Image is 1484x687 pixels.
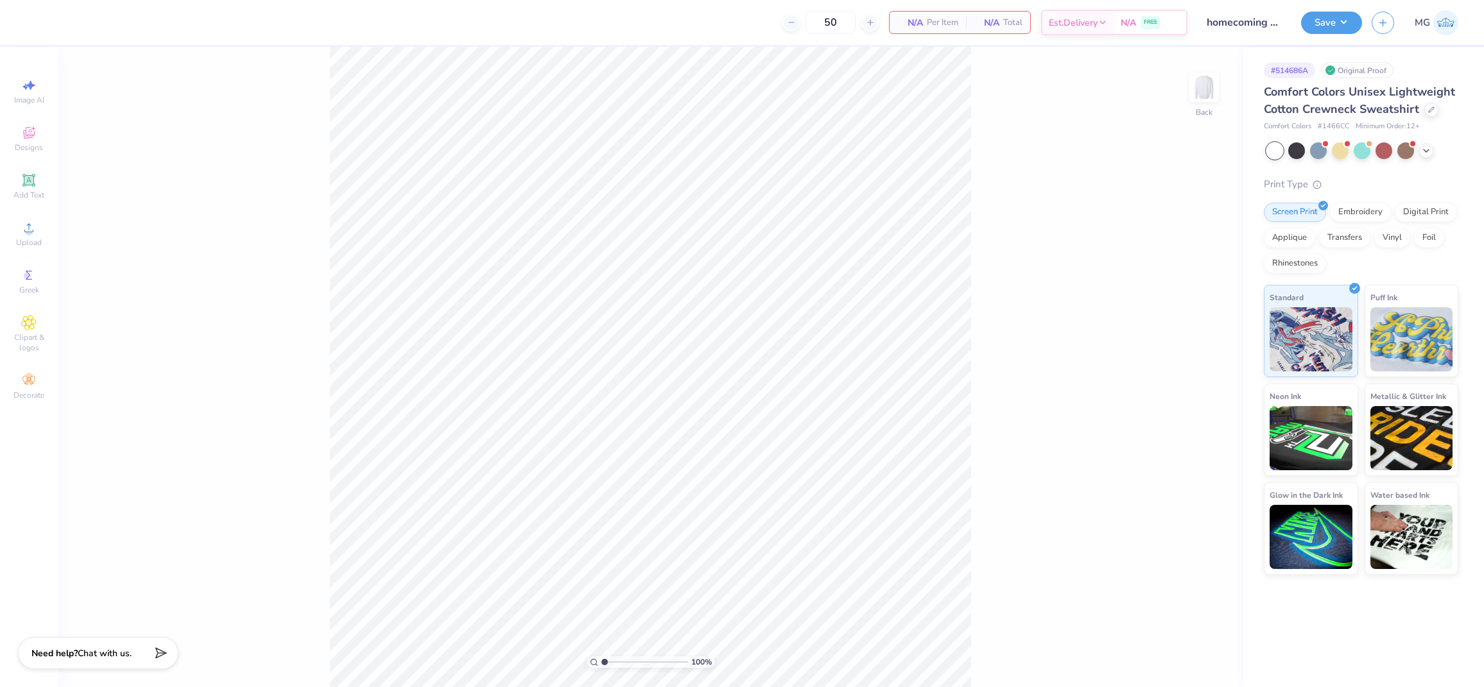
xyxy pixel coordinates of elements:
[1318,121,1349,132] span: # 1466CC
[1319,228,1370,248] div: Transfers
[1370,389,1446,403] span: Metallic & Glitter Ink
[1270,389,1301,403] span: Neon Ink
[1121,16,1136,30] span: N/A
[16,237,42,248] span: Upload
[1322,62,1393,78] div: Original Proof
[1415,10,1458,35] a: MG
[1264,254,1326,273] div: Rhinestones
[927,16,958,30] span: Per Item
[1374,228,1410,248] div: Vinyl
[15,142,43,153] span: Designs
[1191,74,1217,100] img: Back
[691,656,712,668] span: 100 %
[1395,203,1457,222] div: Digital Print
[1270,291,1304,304] span: Standard
[1270,505,1352,569] img: Glow in the Dark Ink
[1414,228,1444,248] div: Foil
[897,16,923,30] span: N/A
[806,11,856,34] input: – –
[1144,18,1157,27] span: FREE
[78,647,132,659] span: Chat with us.
[1370,307,1453,371] img: Puff Ink
[14,95,44,105] span: Image AI
[1270,488,1343,502] span: Glow in the Dark Ink
[1301,12,1362,34] button: Save
[1196,106,1212,118] div: Back
[1356,121,1420,132] span: Minimum Order: 12 +
[1370,291,1397,304] span: Puff Ink
[1264,177,1458,192] div: Print Type
[1003,16,1022,30] span: Total
[13,190,44,200] span: Add Text
[1264,121,1311,132] span: Comfort Colors
[1415,15,1430,30] span: MG
[19,285,39,295] span: Greek
[1270,406,1352,470] img: Neon Ink
[974,16,999,30] span: N/A
[1370,406,1453,470] img: Metallic & Glitter Ink
[1370,488,1429,502] span: Water based Ink
[1370,505,1453,569] img: Water based Ink
[31,647,78,659] strong: Need help?
[1264,203,1326,222] div: Screen Print
[1264,62,1315,78] div: # 514686A
[13,390,44,400] span: Decorate
[1264,228,1315,248] div: Applique
[6,332,51,353] span: Clipart & logos
[1049,16,1098,30] span: Est. Delivery
[1330,203,1391,222] div: Embroidery
[1264,84,1455,117] span: Comfort Colors Unisex Lightweight Cotton Crewneck Sweatshirt
[1433,10,1458,35] img: Mary Grace
[1270,307,1352,371] img: Standard
[1197,10,1291,35] input: Untitled Design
